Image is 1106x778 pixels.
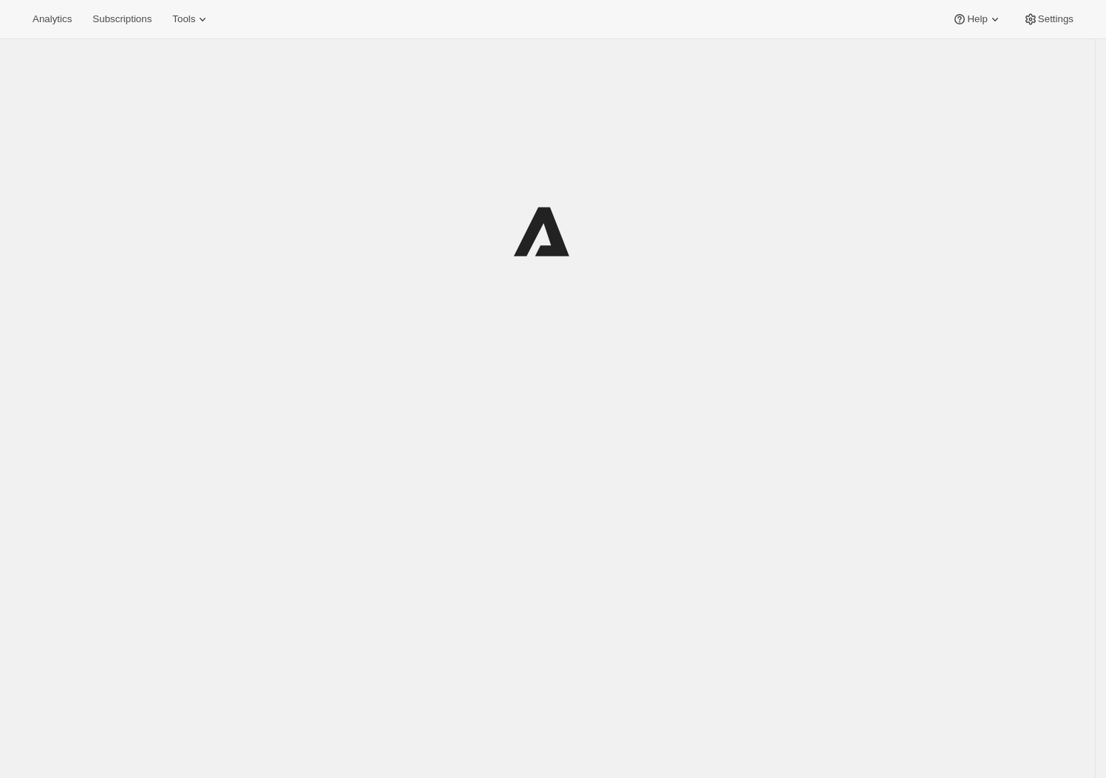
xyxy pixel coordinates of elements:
button: Analytics [24,9,81,30]
button: Help [943,9,1011,30]
span: Analytics [33,13,72,25]
button: Tools [163,9,219,30]
span: Subscriptions [92,13,152,25]
span: Settings [1038,13,1073,25]
button: Settings [1014,9,1082,30]
span: Tools [172,13,195,25]
span: Help [967,13,987,25]
button: Subscriptions [84,9,160,30]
